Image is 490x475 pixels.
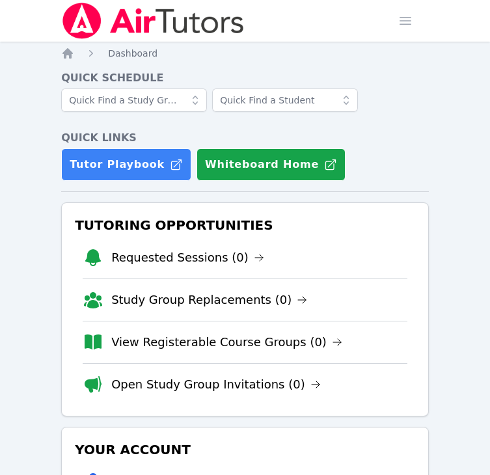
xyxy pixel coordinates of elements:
[108,48,157,59] span: Dashboard
[61,88,207,112] input: Quick Find a Study Group
[111,249,264,267] a: Requested Sessions (0)
[61,47,429,60] nav: Breadcrumb
[72,438,418,461] h3: Your Account
[108,47,157,60] a: Dashboard
[111,375,321,394] a: Open Study Group Invitations (0)
[61,70,429,86] h4: Quick Schedule
[111,333,342,351] a: View Registerable Course Groups (0)
[61,130,429,146] h4: Quick Links
[61,3,245,39] img: Air Tutors
[61,148,191,181] a: Tutor Playbook
[72,213,418,237] h3: Tutoring Opportunities
[197,148,346,181] button: Whiteboard Home
[212,88,358,112] input: Quick Find a Student
[111,291,307,309] a: Study Group Replacements (0)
